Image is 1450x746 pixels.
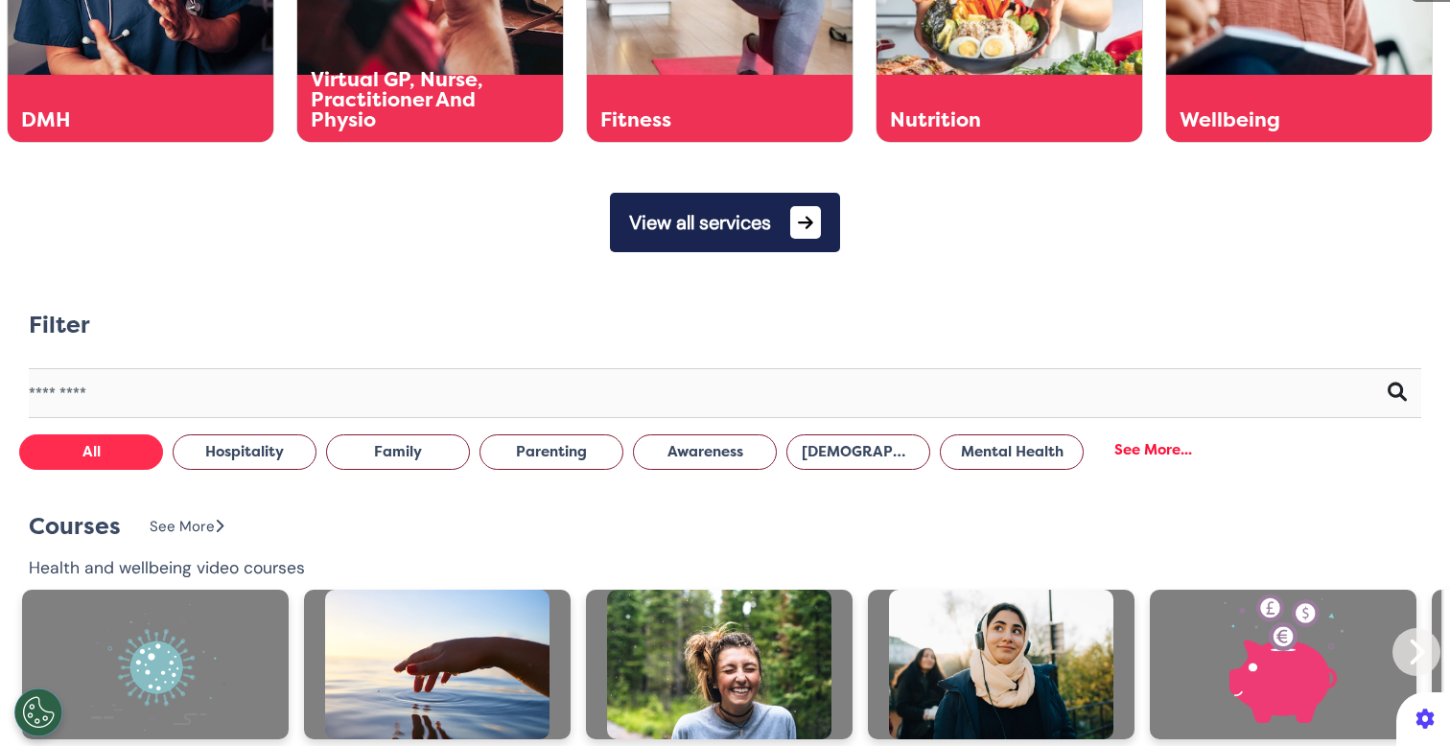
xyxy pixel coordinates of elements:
div: DMH [21,110,207,130]
div: Wellbeing [1180,110,1366,130]
button: Mental Health [940,434,1084,470]
div: See More... [1093,432,1213,468]
div: Fitness [600,110,786,130]
img: FINANCENOVEMBER.png [1208,590,1358,739]
img: Mindfulness.png [889,590,1114,739]
div: Virtual GP, Nurse, Practitioner And Physio [311,70,497,130]
button: Parenting [479,434,623,470]
button: All [19,434,163,470]
button: Awareness [633,434,777,470]
h2: Filter [29,312,90,339]
button: Family [326,434,470,470]
div: Nutrition [890,110,1076,130]
div: See More [150,516,223,538]
img: photo-1483691278019-cb7253bee49f [325,590,550,739]
img: photo-1544507888-56d73eb6046e [607,590,831,739]
div: Health and wellbeing video courses [29,555,305,580]
button: [DEMOGRAPHIC_DATA] Health [786,434,930,470]
button: Open Preferences [14,688,62,736]
h2: Courses [29,513,121,541]
img: covid19_icon.png [81,590,230,739]
button: Hospitality [173,434,316,470]
button: View all services [610,193,840,252]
